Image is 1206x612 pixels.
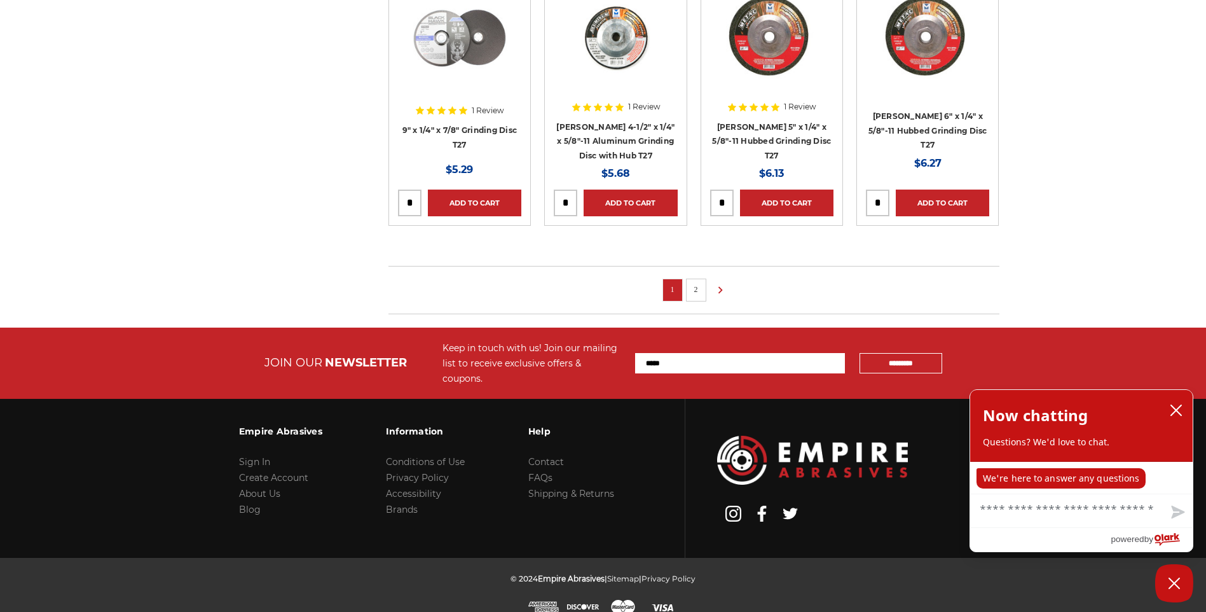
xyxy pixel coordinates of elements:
a: FAQs [528,472,552,483]
a: Privacy Policy [641,574,696,583]
img: Empire Abrasives Logo Image [717,436,908,485]
h3: Empire Abrasives [239,418,322,445]
button: close chatbox [1166,401,1186,420]
span: by [1144,531,1153,547]
span: powered [1111,531,1144,547]
span: Empire Abrasives [538,574,605,583]
span: $6.27 [914,157,942,169]
a: Create Account [239,472,308,483]
a: Add to Cart [740,190,833,216]
a: [PERSON_NAME] 4-1/2" x 1/4" x 5/8"-11 Aluminum Grinding Disc with Hub T27 [556,122,675,160]
p: We're here to answer any questions [976,468,1146,489]
a: About Us [239,488,280,499]
span: $5.29 [446,163,473,176]
a: Add to Cart [896,190,989,216]
a: [PERSON_NAME] 5" x 1/4" x 5/8"-11 Hubbed Grinding Disc T27 [712,122,831,160]
div: olark chatbox [970,389,1193,552]
span: JOIN OUR [264,356,322,370]
a: Sign In [239,456,270,468]
h3: Information [386,418,465,445]
button: Send message [1161,498,1193,527]
h2: Now chatting [983,403,1088,428]
span: $6.13 [759,167,784,179]
a: [PERSON_NAME] 6" x 1/4" x 5/8"-11 Hubbed Grinding Disc T27 [868,111,987,150]
a: Conditions of Use [386,456,465,468]
a: Blog [239,504,261,515]
a: Add to Cart [428,190,521,216]
a: Add to Cart [584,190,677,216]
h3: Help [528,418,614,445]
div: chat [970,462,1193,494]
a: Shipping & Returns [528,488,614,499]
p: Questions? We'd love to chat. [983,436,1180,449]
div: Keep in touch with us! Join our mailing list to receive exclusive offers & coupons. [442,340,622,386]
button: Close Chatbox [1155,564,1193,602]
span: $5.68 [601,167,630,179]
a: Accessibility [386,488,441,499]
p: © 2024 | | [510,571,696,587]
span: 1 Review [472,107,504,115]
a: Powered by Olark [1111,528,1193,552]
a: Sitemap [607,574,639,583]
a: 1 [666,282,679,296]
span: NEWSLETTER [325,356,407,370]
a: 9" x 1/4" x 7/8" Grinding Disc T27 [402,125,517,150]
a: Brands [386,504,418,515]
a: Privacy Policy [386,472,449,483]
a: 2 [690,282,702,296]
a: Contact [528,456,564,468]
